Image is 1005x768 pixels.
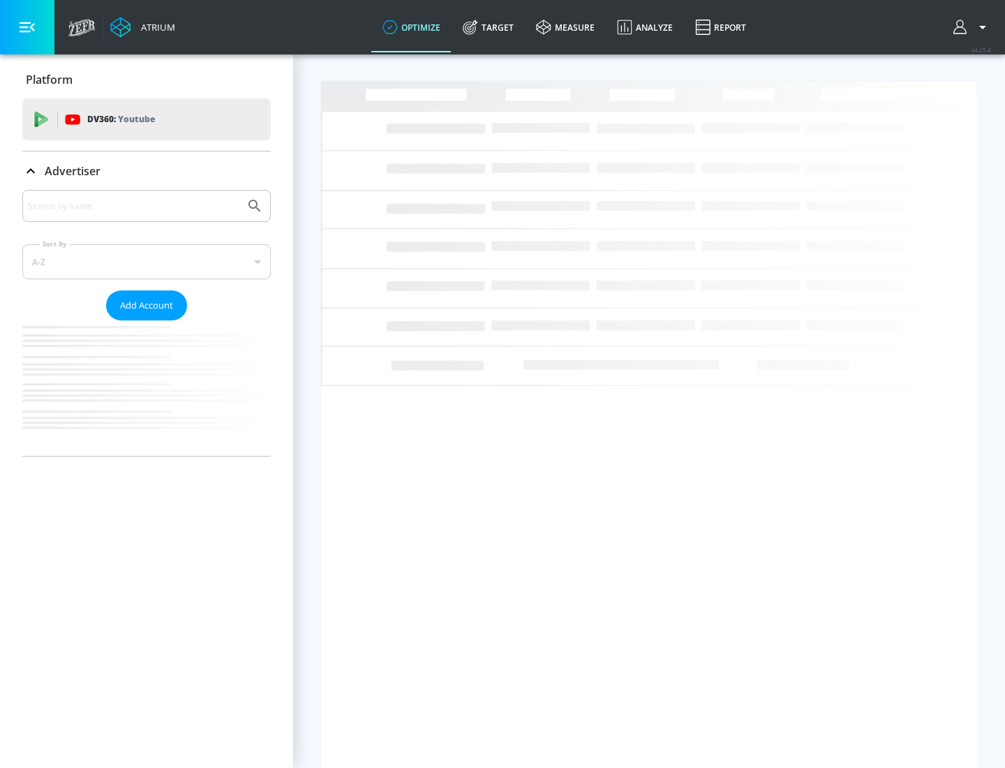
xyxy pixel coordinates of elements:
div: Atrium [135,21,175,34]
nav: list of Advertiser [22,320,271,456]
div: Advertiser [22,190,271,456]
p: Platform [26,72,73,87]
a: Target [452,2,525,52]
p: Advertiser [45,163,100,179]
a: Report [684,2,757,52]
a: Analyze [606,2,684,52]
button: Add Account [106,290,187,320]
div: A-Z [22,244,271,279]
a: measure [525,2,606,52]
div: Advertiser [22,152,271,191]
a: optimize [371,2,452,52]
p: DV360: [87,112,155,127]
div: Platform [22,60,271,99]
p: Youtube [118,112,155,126]
input: Search by name [28,197,239,215]
span: Add Account [120,297,173,313]
span: v 4.25.4 [971,46,991,54]
div: DV360: Youtube [22,98,271,140]
label: Sort By [40,239,70,249]
a: Atrium [110,17,175,38]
